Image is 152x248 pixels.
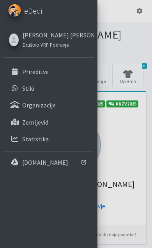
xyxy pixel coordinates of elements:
[22,158,68,166] p: [DOMAIN_NAME]
[23,40,92,49] a: Društvo VRP Podravje
[22,118,48,126] p: Zemljevid
[24,5,42,17] span: eDedi
[8,4,21,17] img: eDedi
[3,155,94,170] a: [DOMAIN_NAME]
[22,68,49,76] p: Prireditve
[3,97,94,113] a: Organizacije
[23,30,92,40] a: [PERSON_NAME] [PERSON_NAME]
[22,135,49,143] p: Statistika
[22,84,34,92] p: Stiki
[23,42,69,48] small: Društvo VRP Podravje
[3,114,94,130] a: Zemljevid
[3,81,94,96] a: Stiki
[22,101,56,109] p: Organizacije
[3,64,94,79] a: Prireditve
[3,131,94,147] a: Statistika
